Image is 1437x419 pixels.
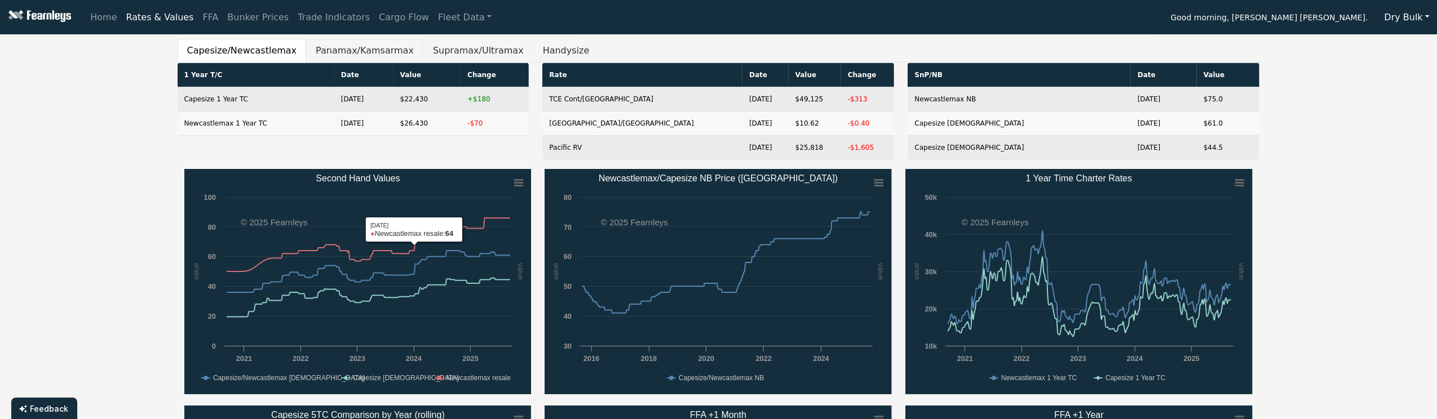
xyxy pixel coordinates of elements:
[178,63,334,87] th: 1 Year T/C
[191,263,200,280] text: value
[462,354,478,363] text: 2025
[925,305,938,313] text: 20k
[207,223,215,231] text: 80
[1071,354,1086,363] text: 2023
[334,112,393,136] td: [DATE]
[122,6,198,29] a: Rates & Values
[1184,354,1200,363] text: 2025
[461,87,529,112] td: +$180
[698,354,714,363] text: 2020
[545,169,892,394] svg: Newcastlemax/Capesize NB Price (China)
[306,39,423,63] button: Panamax/Kamsarmax
[211,342,215,350] text: 0
[742,87,789,112] td: [DATE]
[1131,63,1197,87] th: Date
[184,169,532,394] svg: Second Hand Values
[178,112,334,136] td: Newcastlemax 1 Year TC
[925,342,938,350] text: 10k
[789,87,841,112] td: $49,125
[434,6,496,29] a: Fleet Data
[334,87,393,112] td: [DATE]
[207,252,215,261] text: 60
[542,87,742,112] td: TCE Cont/[GEOGRAPHIC_DATA]
[1131,87,1197,112] td: [DATE]
[908,63,1130,87] th: SnP/NB
[374,6,434,29] a: Cargo Flow
[542,63,742,87] th: Rate
[461,112,529,136] td: -$70
[742,63,789,87] th: Date
[241,217,308,227] text: © 2025 Fearnleys
[841,136,895,160] td: -$1,605
[583,354,599,363] text: 2016
[461,63,529,87] th: Change
[908,112,1130,136] td: Capesize [DEMOGRAPHIC_DATA]
[564,252,572,261] text: 60
[1377,7,1437,28] button: Dry Bulk
[204,193,215,202] text: 100
[178,39,307,63] button: Capesize/Newcastlemax
[564,342,572,350] text: 30
[551,263,560,280] text: value
[564,223,572,231] text: 70
[925,193,938,202] text: 50k
[423,39,533,63] button: Supramax/Ultramax
[1197,87,1260,112] td: $75.0
[841,112,895,136] td: -$0.40
[564,193,572,202] text: 80
[207,312,215,320] text: 20
[962,217,1029,227] text: © 2025 Fearnleys
[679,374,764,382] text: Capesize/Newcastlemax NB
[353,374,459,382] text: Capesize [DEMOGRAPHIC_DATA]
[601,217,668,227] text: © 2025 Fearnleys
[533,39,599,63] button: Handysize
[334,63,393,87] th: Date
[1106,374,1166,382] text: Capesize 1 Year TC
[1014,354,1030,363] text: 2022
[957,354,973,363] text: 2021
[6,10,71,24] img: Fearnleys Logo
[405,354,422,363] text: 2024
[1026,173,1133,183] text: 1 Year Time Charter Rates
[841,63,895,87] th: Change
[599,173,838,184] text: Newcastlemax/Capesize NB Price ([GEOGRAPHIC_DATA])
[841,87,895,112] td: -$313
[223,6,293,29] a: Bunker Prices
[908,136,1130,160] td: Capesize [DEMOGRAPHIC_DATA]
[813,354,830,363] text: 2024
[1237,263,1246,280] text: value
[1197,136,1260,160] td: $44.5
[86,6,121,29] a: Home
[756,354,772,363] text: 2022
[542,136,742,160] td: Pacific RV
[564,312,572,320] text: 40
[393,63,461,87] th: Value
[393,87,461,112] td: $22,430
[564,282,572,291] text: 50
[1131,136,1197,160] td: [DATE]
[789,63,841,87] th: Value
[316,173,400,183] text: Second Hand Values
[198,6,223,29] a: FFA
[1197,63,1260,87] th: Value
[293,6,374,29] a: Trade Indicators
[789,136,841,160] td: $25,818
[293,354,308,363] text: 2022
[1127,354,1143,363] text: 2024
[925,230,938,239] text: 40k
[178,87,334,112] td: Capesize 1 Year TC
[908,87,1130,112] td: Newcastlemax NB
[516,263,525,280] text: value
[1171,9,1368,28] span: Good morning, [PERSON_NAME] [PERSON_NAME].
[1197,112,1260,136] td: $61.0
[393,112,461,136] td: $26,430
[925,268,938,276] text: 30k
[213,374,365,382] text: Capesize/Newcastlemax [DEMOGRAPHIC_DATA]
[789,112,841,136] td: $10.62
[877,263,885,280] text: value
[742,136,789,160] td: [DATE]
[1001,374,1077,382] text: Newcastlemax 1 Year TC
[542,112,742,136] td: [GEOGRAPHIC_DATA]/[GEOGRAPHIC_DATA]
[349,354,365,363] text: 2023
[207,282,215,291] text: 40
